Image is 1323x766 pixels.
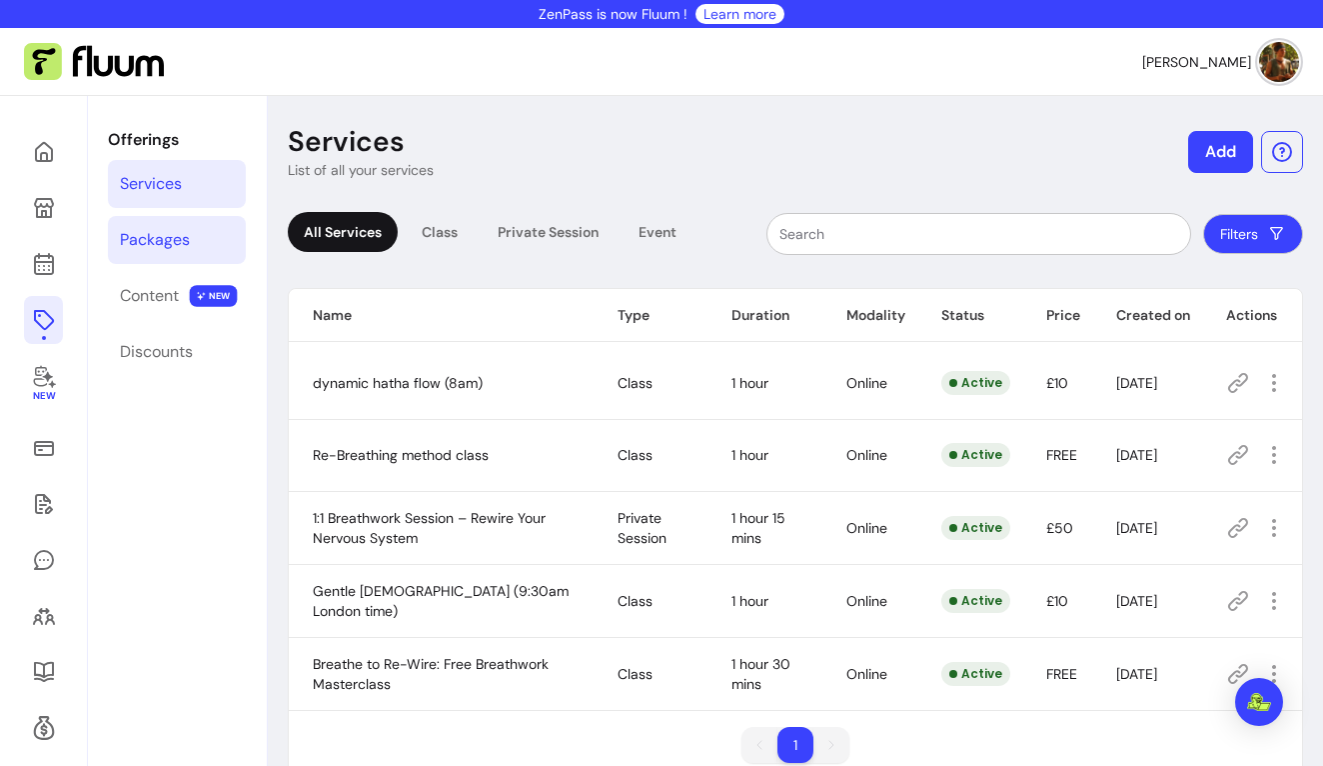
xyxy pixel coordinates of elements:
th: Created on [1092,289,1202,342]
span: Private Session [618,509,666,547]
li: pagination item 1 active [777,727,813,763]
div: Active [941,589,1010,613]
button: avatar[PERSON_NAME] [1142,42,1299,82]
div: Event [623,212,692,252]
div: Class [406,212,474,252]
div: All Services [288,212,398,252]
span: Class [618,592,653,610]
span: dynamic hatha flow (8am) [313,374,483,392]
span: 1 hour 30 mins [731,655,790,693]
img: Fluum Logo [24,43,164,81]
span: 1 hour [731,592,768,610]
button: Add [1188,131,1253,173]
div: Packages [120,228,190,252]
div: Active [941,443,1010,467]
div: Active [941,516,1010,540]
a: Calendar [24,240,63,288]
p: Services [288,124,405,160]
span: £50 [1046,519,1073,537]
div: Open Intercom Messenger [1235,678,1283,726]
a: Learn more [703,4,776,24]
span: Online [846,665,887,683]
a: Waivers [24,480,63,528]
a: Refer & Earn [24,704,63,752]
span: Class [618,665,653,683]
span: Class [618,446,653,464]
th: Price [1022,289,1092,342]
span: [DATE] [1116,665,1157,683]
span: [DATE] [1116,592,1157,610]
th: Status [917,289,1022,342]
span: FREE [1046,446,1077,464]
span: 1:1 Breathwork Session – Rewire Your Nervous System [313,509,546,547]
th: Actions [1202,289,1302,342]
a: Content NEW [108,272,246,320]
th: Modality [822,289,917,342]
div: Active [941,662,1010,686]
th: Type [594,289,707,342]
th: Duration [707,289,822,342]
a: Resources [24,648,63,696]
a: Home [24,128,63,176]
button: Filters [1203,214,1303,254]
span: 1 hour 15 mins [731,509,785,547]
p: Offerings [108,128,246,152]
span: Online [846,519,887,537]
span: Online [846,592,887,610]
a: Packages [108,216,246,264]
span: Gentle [DEMOGRAPHIC_DATA] (9:30am London time) [313,582,569,620]
th: Name [289,289,594,342]
input: Search [779,224,1178,244]
span: 1 hour [731,446,768,464]
span: [PERSON_NAME] [1142,52,1251,72]
span: New [32,390,54,403]
span: Online [846,446,887,464]
p: List of all your services [288,160,434,180]
div: Active [941,371,1010,395]
a: Services [108,160,246,208]
span: [DATE] [1116,446,1157,464]
span: £10 [1046,374,1068,392]
span: 1 hour [731,374,768,392]
p: ZenPass is now Fluum ! [539,4,687,24]
a: Offerings [24,296,63,344]
a: Clients [24,592,63,640]
a: My Page [24,184,63,232]
a: My Messages [24,536,63,584]
a: Discounts [108,328,246,376]
span: FREE [1046,665,1077,683]
span: Class [618,374,653,392]
div: Content [120,284,179,308]
a: New [24,352,63,416]
span: Breathe to Re-Wire: Free Breathwork Masterclass [313,655,549,693]
a: Sales [24,424,63,472]
span: Re-Breathing method class [313,446,489,464]
div: Services [120,172,182,196]
span: [DATE] [1116,374,1157,392]
span: NEW [190,285,238,307]
span: £10 [1046,592,1068,610]
div: Private Session [482,212,615,252]
span: Online [846,374,887,392]
img: avatar [1259,42,1299,82]
div: Discounts [120,340,193,364]
span: [DATE] [1116,519,1157,537]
